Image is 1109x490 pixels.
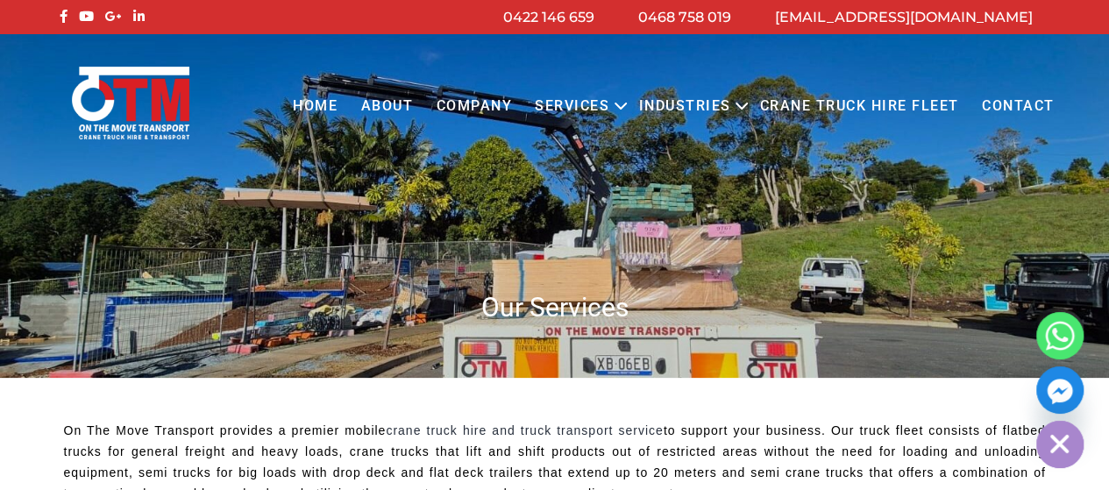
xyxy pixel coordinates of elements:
a: Industries [627,82,742,131]
a: 0422 146 659 [503,9,594,25]
a: Contact [970,82,1066,131]
a: 0468 758 019 [638,9,731,25]
a: COMPANY [424,82,523,131]
a: [EMAIL_ADDRESS][DOMAIN_NAME] [775,9,1033,25]
a: Facebook_Messenger [1036,366,1084,414]
a: About [349,82,424,131]
a: Whatsapp [1036,312,1084,359]
a: crane truck hire and truck transport service [386,423,663,437]
img: Otmtransport [68,65,193,141]
h1: Our Services [55,290,1055,324]
a: Services [523,82,621,131]
a: Home [281,82,349,131]
a: Crane Truck Hire Fleet [748,82,970,131]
